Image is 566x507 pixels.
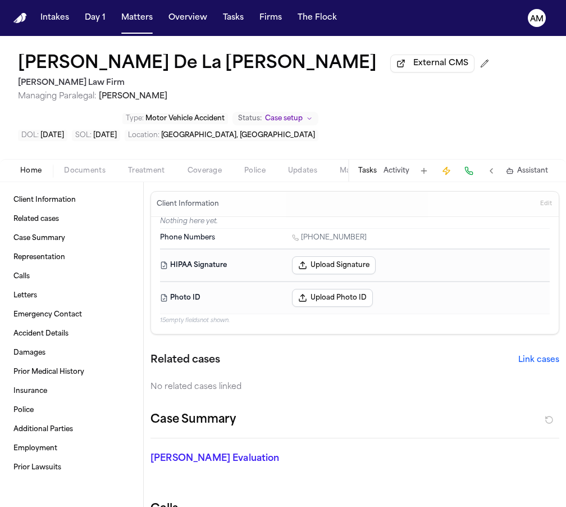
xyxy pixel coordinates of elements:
[9,459,134,477] a: Prior Lawsuits
[292,289,373,307] button: Upload Photo ID
[18,76,494,90] h2: [PERSON_NAME] Law Firm
[9,325,134,343] a: Accident Details
[9,363,134,381] a: Prior Medical History
[93,132,117,139] span: [DATE]
[13,13,27,24] img: Finch Logo
[40,132,64,139] span: [DATE]
[150,352,220,368] h2: Related cases
[80,8,110,28] button: Day 1
[18,130,67,141] button: Edit DOL: 2025-04-18
[145,115,225,122] span: Motor Vehicle Accident
[117,8,157,28] button: Matters
[238,114,262,123] span: Status:
[340,166,354,175] span: Mail
[160,217,550,228] p: Nothing here yet.
[9,248,134,266] a: Representation
[9,191,134,209] a: Client Information
[293,8,341,28] button: The Flock
[161,132,315,139] span: [GEOGRAPHIC_DATA], [GEOGRAPHIC_DATA]
[160,233,215,242] span: Phone Numbers
[75,132,92,139] span: SOL :
[413,58,468,69] span: External CMS
[18,54,377,74] h1: [PERSON_NAME] De La [PERSON_NAME]
[255,8,286,28] button: Firms
[13,13,27,24] a: Home
[64,166,106,175] span: Documents
[188,166,222,175] span: Coverage
[160,316,550,325] p: 15 empty fields not shown.
[122,113,228,124] button: Edit Type: Motor Vehicle Accident
[150,411,236,429] h2: Case Summary
[9,287,134,305] a: Letters
[150,452,559,465] p: [PERSON_NAME] Evaluation
[384,166,409,175] button: Activity
[518,355,559,366] button: Link cases
[9,306,134,324] a: Emergency Contact
[9,440,134,458] a: Employment
[9,344,134,362] a: Damages
[160,289,285,307] dt: Photo ID
[9,268,134,286] a: Calls
[292,256,376,274] button: Upload Signature
[288,166,317,175] span: Updates
[506,166,548,175] button: Assistant
[18,54,377,74] button: Edit matter name
[9,229,134,247] a: Case Summary
[160,256,285,274] dt: HIPAA Signature
[390,55,474,73] button: External CMS
[9,420,134,438] a: Additional Parties
[358,166,377,175] button: Tasks
[9,401,134,419] a: Police
[126,115,144,122] span: Type :
[9,382,134,400] a: Insurance
[439,163,454,179] button: Create Immediate Task
[154,200,221,209] h3: Client Information
[517,166,548,175] span: Assistant
[244,166,266,175] span: Police
[21,132,39,139] span: DOL :
[416,163,432,179] button: Add Task
[128,166,165,175] span: Treatment
[540,200,552,208] span: Edit
[72,130,120,141] button: Edit SOL: 2027-04-18
[125,130,318,141] button: Edit Location: Garland, TX
[537,195,555,213] button: Edit
[265,114,303,123] span: Case setup
[128,132,159,139] span: Location :
[461,163,477,179] button: Make a Call
[292,233,367,242] a: Call 1 (512) 620-4777
[20,166,42,175] span: Home
[150,382,559,393] div: No related cases linked
[99,92,167,101] span: [PERSON_NAME]
[232,112,318,125] button: Change status from Case setup
[36,8,74,28] button: Intakes
[9,210,134,228] a: Related cases
[164,8,212,28] button: Overview
[18,92,97,101] span: Managing Paralegal:
[218,8,248,28] button: Tasks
